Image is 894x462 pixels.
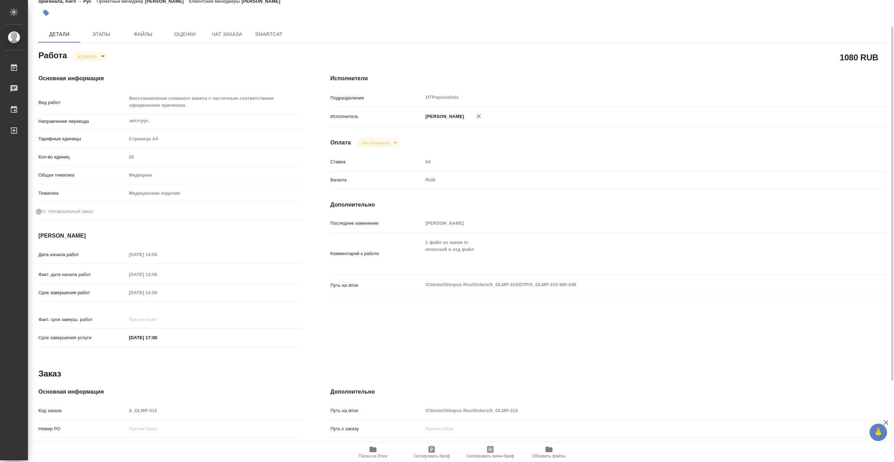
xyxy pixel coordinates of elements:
[38,99,126,106] p: Вид работ
[402,442,461,462] button: Скопировать бриф
[210,30,244,39] span: Чат заказа
[413,454,450,459] span: Скопировать бриф
[359,454,387,459] span: Папка на Drive
[252,30,286,39] span: SmartCat
[126,424,302,434] input: Пустое поле
[423,218,840,228] input: Пустое поле
[126,187,302,199] div: Медицинские изделия
[38,289,126,296] p: Срок завершения работ
[471,109,486,124] button: Удалить исполнителя
[330,250,423,257] p: Комментарий к работе
[49,208,93,215] span: Нотариальный заказ
[38,407,126,414] p: Код заказа
[126,249,188,260] input: Пустое поле
[520,442,578,462] button: Обновить файлы
[330,220,423,227] p: Последнее изменение
[76,53,99,59] button: В работе
[126,333,188,343] input: ✎ Введи что-нибудь
[38,388,302,396] h4: Основная информация
[872,425,884,440] span: 🙏
[330,425,423,432] p: Путь к заказу
[38,232,302,240] h4: [PERSON_NAME]
[38,316,126,323] p: Факт. срок заверш. работ
[126,169,302,181] div: Медицина
[38,118,126,125] p: Направление перевода
[43,30,76,39] span: Детали
[38,190,126,197] p: Тематика
[360,140,391,146] button: Не оплачена
[423,113,464,120] p: [PERSON_NAME]
[330,407,423,414] p: Путь на drive
[38,172,126,179] p: Общая тематика
[126,30,160,39] span: Файлы
[330,139,351,147] h4: Оплата
[38,425,126,432] p: Номер РО
[126,314,188,325] input: Пустое поле
[466,454,514,459] span: Скопировать мини-бриф
[126,133,302,145] div: Страница А4
[38,49,67,61] h2: Работа
[532,454,566,459] span: Обновить файлы
[38,368,61,379] h2: Заказ
[870,424,887,441] button: 🙏
[126,269,188,280] input: Пустое поле
[461,442,520,462] button: Скопировать мини-бриф
[126,405,302,416] input: Пустое поле
[423,157,840,167] input: Пустое поле
[330,113,423,120] p: Исполнитель
[423,424,840,434] input: Пустое поле
[423,279,840,291] textarea: /Clients/Olimpus Rus/Orders/S_OLMP-315/DTP/S_OLMP-315-WK-048
[330,95,423,102] p: Подразделение
[330,388,886,396] h4: Дополнительно
[423,174,840,186] div: RUB
[423,237,840,269] textarea: 1 файл из папки in японский в отд файл
[38,271,126,278] p: Факт. дата начала работ
[168,30,202,39] span: Оценки
[126,442,302,452] input: Пустое поле
[330,158,423,165] p: Ставка
[330,282,423,289] p: Путь на drive
[38,74,302,83] h4: Основная информация
[330,177,423,184] p: Валюта
[38,251,126,258] p: Дата начала работ
[357,138,400,148] div: В работе
[85,30,118,39] span: Этапы
[330,201,886,209] h4: Дополнительно
[38,334,126,341] p: Срок завершения услуги
[344,442,402,462] button: Папка на Drive
[126,288,188,298] input: Пустое поле
[126,152,302,162] input: Пустое поле
[330,74,886,83] h4: Исполнители
[840,51,878,63] h2: 1080 RUB
[38,5,54,21] button: Добавить тэг
[38,135,126,142] p: Тарифные единицы
[38,154,126,161] p: Кол-во единиц
[72,52,107,61] div: В работе
[423,405,840,416] input: Пустое поле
